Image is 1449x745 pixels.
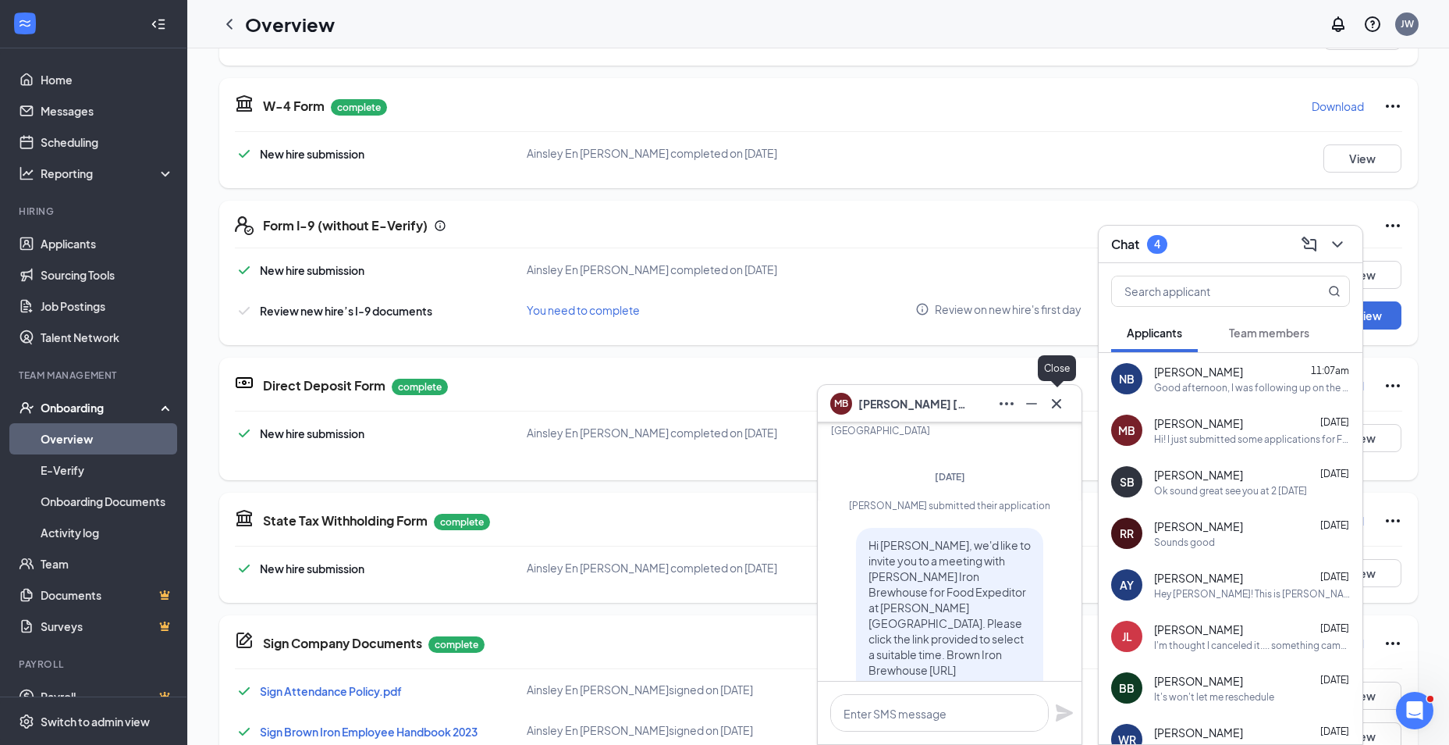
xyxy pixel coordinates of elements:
[260,426,364,440] span: New hire submission
[527,262,777,276] span: Ainsley En [PERSON_NAME] completed on [DATE]
[41,322,174,353] a: Talent Network
[235,631,254,650] svg: CompanyDocumentIcon
[1320,416,1349,428] span: [DATE]
[235,424,254,443] svg: Checkmark
[1022,394,1041,413] svg: Minimize
[260,684,402,698] a: Sign Attendance Policy.pdf
[1120,474,1135,490] div: SB
[1154,467,1243,483] span: [PERSON_NAME]
[1383,634,1402,653] svg: Ellipses
[915,302,929,316] svg: Info
[260,263,364,277] span: New hire submission
[392,379,448,395] p: complete
[935,471,965,483] span: [DATE]
[434,514,490,530] p: complete
[1320,468,1349,479] span: [DATE]
[1383,97,1402,116] svg: Ellipses
[263,635,422,652] h5: Sign Company Documents
[263,98,325,115] h5: W-4 Form
[41,714,150,729] div: Switch to admin view
[1154,622,1243,637] span: [PERSON_NAME]
[527,303,640,317] span: You need to complete
[41,400,161,415] div: Onboarding
[235,508,254,527] svg: TaxGovernmentIcon
[1127,326,1182,340] span: Applicants
[41,548,174,579] a: Team
[1055,704,1074,722] button: Plane
[527,682,916,697] div: Ainsley En [PERSON_NAME] signed on [DATE]
[19,369,171,382] div: Team Management
[1119,371,1135,387] div: NB
[235,144,254,163] svg: Checkmark
[1119,680,1135,696] div: BB
[1320,622,1349,634] span: [DATE]
[41,259,174,291] a: Sourcing Tools
[428,636,485,653] p: complete
[235,94,254,112] svg: TaxGovernmentIcon
[19,714,34,729] svg: Settings
[1363,15,1382,34] svg: QuestionInfo
[994,391,1019,416] button: Ellipses
[1320,674,1349,686] span: [DATE]
[935,301,1081,317] span: Review on new hire's first day
[1320,519,1349,531] span: [DATE]
[1320,571,1349,583] span: [DATE]
[41,423,174,454] a: Overview
[260,725,478,739] a: Sign Brown Iron Employee Handbook 2023
[527,146,777,160] span: Ainsley En [PERSON_NAME] completed on [DATE]
[1120,577,1134,593] div: AY
[858,395,968,412] span: [PERSON_NAME] [PERSON_NAME]
[41,517,174,548] a: Activity log
[1154,364,1243,380] span: [PERSON_NAME]
[1154,673,1243,689] span: [PERSON_NAME]
[1401,17,1414,30] div: JW
[434,219,446,232] svg: Info
[831,499,1068,512] div: [PERSON_NAME] submitted their application
[41,291,174,322] a: Job Postings
[263,377,385,394] h5: Direct Deposit Form
[19,205,171,218] div: Hiring
[997,394,1016,413] svg: Ellipses
[331,99,387,116] p: complete
[1019,391,1044,416] button: Minimize
[263,217,428,234] h5: Form I-9 (without E-Verify)
[527,426,777,440] span: Ainsley En [PERSON_NAME] completed on [DATE]
[41,64,174,95] a: Home
[1044,391,1069,416] button: Cross
[1328,285,1341,298] svg: MagnifyingGlass
[1154,587,1350,601] div: Hey [PERSON_NAME]! This is [PERSON_NAME] from Brown Iron brewhouse in [US_STATE]. Could I bring y...
[220,15,239,34] svg: ChevronLeft
[1154,484,1307,497] div: Ok sound great see you at 2 [DATE]
[1300,235,1319,254] svg: ComposeMessage
[260,304,432,318] span: Review new hire’s I-9 documents
[1154,690,1274,704] div: It's won't let me reschedule
[260,147,364,161] span: New hire submission
[1154,433,1350,446] div: Hi! I just submitted some applications for Food Expeditor and FOH Mgr (couldn't find server) via ...
[235,373,254,392] svg: DirectDepositIcon
[1383,376,1402,395] svg: Ellipses
[19,658,171,671] div: Payroll
[1154,237,1160,251] div: 4
[235,682,254,700] svg: Checkmark
[1047,394,1066,413] svg: Cross
[1111,236,1139,253] h3: Chat
[1154,415,1243,431] span: [PERSON_NAME]
[235,301,254,320] svg: Checkmark
[235,722,254,741] svg: Checkmark
[1154,519,1243,534] span: [PERSON_NAME]
[1154,570,1243,586] span: [PERSON_NAME]
[1297,232,1322,257] button: ComposeMessage
[1154,725,1243,740] span: [PERSON_NAME]
[41,454,174,486] a: E-Verify
[19,400,34,415] svg: UserCheck
[235,261,254,280] svg: Checkmark
[19,166,34,181] svg: Analysis
[1311,94,1365,119] button: Download
[1120,526,1134,541] div: RR
[1328,235,1347,254] svg: ChevronDown
[1154,536,1215,549] div: Sounds good
[527,722,916,738] div: Ainsley En [PERSON_NAME] signed on [DATE]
